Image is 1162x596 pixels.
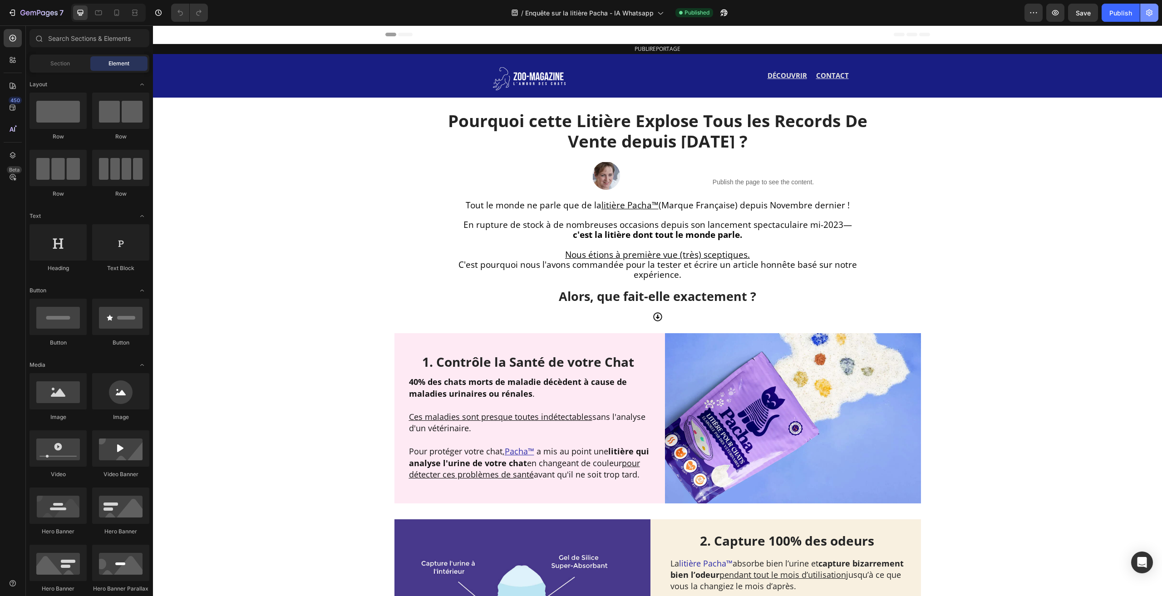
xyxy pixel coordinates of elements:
div: Beta [7,166,22,173]
div: Image [30,413,87,421]
iframe: Design area [153,25,1162,596]
a: Pacha™ [352,421,381,431]
div: Video [30,470,87,478]
div: Image [92,413,149,421]
u: tilisation [660,544,693,555]
div: Hero Banner [92,527,149,536]
span: absorbe bien l’urine et [517,532,751,555]
span: Toggle open [135,77,149,92]
div: Hero Banner Parallax [92,585,149,593]
span: Section [50,59,70,68]
strong: 40% des chats morts de maladie décèdent à cause de maladies urinaires ou rénales [256,351,474,374]
span: Media [30,361,45,369]
span: Pour protéger votre chat, [256,420,352,431]
span: Alors, que fait-elle exactement ? [406,262,603,279]
div: Hero Banner [30,585,87,593]
div: 450 [9,97,22,104]
u: CONTACT [663,45,696,54]
span: En rupture de stock à de nombreuses occasions depuis son lancement spectaculaire mi-2023 [310,193,690,205]
u: Nous étions à première vue (très) sceptiques. [412,223,597,235]
span: Button [30,286,46,295]
div: Row [92,190,149,198]
p: Publish the page to see the content. [483,152,739,162]
span: Layout [30,80,47,89]
div: Row [30,190,87,198]
span: Element [108,59,129,68]
span: Toggle open [135,209,149,223]
span: C'est pourquoi nous l'avons commandée pour la tester et écrire un article honnête basé sur notre ... [305,233,704,255]
div: Hero Banner [30,527,87,536]
span: Toggle open [135,283,149,298]
input: Search Sections & Elements [30,29,149,47]
a: litière Pacha™ [448,176,506,185]
div: Open Intercom Messenger [1131,552,1153,573]
u: litière Pacha™ [448,174,506,186]
span: 2. Capture 100% des odeurs [547,507,721,524]
strong: capture bizarrement bien l’odeur [517,532,751,555]
span: / [521,8,523,18]
div: Button [30,339,87,347]
span: Pourquoi cette Litière Explose Tous les Records De Vente depuis [DATE] ? [295,84,714,127]
span: Published [684,9,709,17]
div: Undo/Redo [171,4,208,22]
p: 7 [59,7,64,18]
button: 7 [4,4,68,22]
span: a mis au point une en changeant de couleur avant qu'il ne soit trop tard. [256,420,496,454]
strong: litière qui analyse l'urine de votre chat [256,420,496,443]
u: DÉCOUVRIR [615,45,654,54]
button: Save [1068,4,1098,22]
span: — [690,193,699,205]
span: litière Pacha™ [526,532,580,543]
u: Ces maladies sont presque toutes indétectables [256,386,439,397]
strong: c'est la litière dont tout le monde parle. [420,203,589,215]
span: Toggle open [135,358,149,372]
span: . [256,351,474,374]
div: Row [92,133,149,141]
div: Video Banner [92,470,149,478]
div: Row [30,133,87,141]
span: La [517,532,526,543]
span: Enquête sur la litière Pacha - IA Whatsapp [525,8,654,18]
a: litière Pacha™ [526,533,580,543]
div: Publish [1109,8,1132,18]
span: Save [1076,9,1091,17]
span: Text [30,212,41,220]
div: Button [92,339,149,347]
div: Heading [30,264,87,272]
u: pendant tout le mois d’u [566,544,660,555]
span: (Marque Française) depuis Novembre dernier ! [506,174,697,186]
span: sans l'analyse d'un vétérinaire. [256,386,492,409]
u: pour détecter ces problèmes de santé [256,432,487,455]
u: Pacha™ [352,420,381,431]
button: Publish [1102,4,1140,22]
span: jusqu’à ce que vous la changiez le mois d’après. [517,544,748,566]
span: Tout le monde ne parle que de la [313,174,448,186]
div: Text Block [92,264,149,272]
span: 1. Contrôle la Santé de votre Chat [269,328,481,345]
a: DÉCOUVRIR CONTACT [615,48,696,54]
